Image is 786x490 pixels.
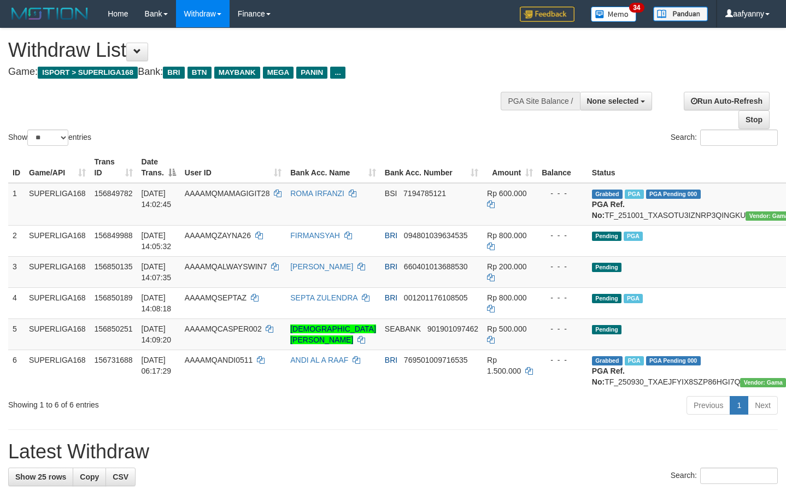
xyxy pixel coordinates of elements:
td: 3 [8,256,25,287]
td: 4 [8,287,25,318]
div: PGA Site Balance / [501,92,579,110]
span: BRI [385,262,397,271]
h4: Game: Bank: [8,67,513,78]
span: [DATE] 06:17:29 [142,356,172,375]
input: Search: [700,468,778,484]
a: ANDI AL A RAAF [290,356,348,364]
span: Marked by aafsoycanthlai [625,190,644,199]
span: Copy 660401013688530 to clipboard [404,262,468,271]
span: Pending [592,263,621,272]
th: Trans ID: activate to sort column ascending [90,152,137,183]
a: 1 [730,396,748,415]
h1: Withdraw List [8,39,513,61]
a: [PERSON_NAME] [290,262,353,271]
label: Search: [671,468,778,484]
td: SUPERLIGA168 [25,183,90,226]
span: 156731688 [95,356,133,364]
span: 156850135 [95,262,133,271]
div: - - - [542,292,583,303]
span: BTN [187,67,212,79]
span: BRI [163,67,184,79]
span: Show 25 rows [15,473,66,481]
a: [DEMOGRAPHIC_DATA][PERSON_NAME] [290,324,376,344]
span: AAAAMQZAYNA26 [185,231,251,240]
a: Previous [687,396,730,415]
span: AAAAMQCASPER002 [185,324,262,333]
td: SUPERLIGA168 [25,256,90,287]
td: SUPERLIGA168 [25,287,90,318]
img: panduan.png [653,7,708,21]
span: ... [330,67,345,79]
span: Rp 800.000 [487,231,526,240]
span: AAAAMQANDI0511 [185,356,253,364]
input: Search: [700,129,778,146]
th: Bank Acc. Number: activate to sort column ascending [380,152,483,183]
div: - - - [542,230,583,241]
td: SUPERLIGA168 [25,350,90,392]
span: Pending [592,325,621,334]
span: 156849988 [95,231,133,240]
span: Pending [592,294,621,303]
span: Marked by aafromsomean [625,356,644,365]
span: Grabbed [592,190,623,199]
span: SEABANK [385,324,421,333]
a: FIRMANSYAH [290,231,340,240]
span: BSI [385,189,397,198]
select: Showentries [27,129,68,146]
a: Copy [73,468,106,486]
span: AAAAMQSEPTAZ [185,293,247,302]
span: 34 [629,3,644,13]
span: Rp 200.000 [487,262,526,271]
td: 2 [8,225,25,256]
a: ROMA IRFANZI [290,189,344,198]
span: Copy 001201176108505 to clipboard [404,293,468,302]
span: CSV [113,473,128,481]
span: Copy 901901097462 to clipboard [427,324,478,333]
div: - - - [542,188,583,199]
button: None selected [580,92,653,110]
span: BRI [385,231,397,240]
span: Rp 600.000 [487,189,526,198]
a: Run Auto-Refresh [684,92,770,110]
span: 156850251 [95,324,133,333]
span: MEGA [263,67,294,79]
th: User ID: activate to sort column ascending [180,152,286,183]
h1: Latest Withdraw [8,441,778,463]
a: Show 25 rows [8,468,73,486]
label: Show entries [8,129,91,146]
a: Stop [738,110,770,129]
span: Vendor URL: https://trx31.1velocity.biz [740,378,786,387]
img: MOTION_logo.png [8,5,91,22]
span: Marked by aafsengchandara [624,294,643,303]
span: [DATE] 14:05:32 [142,231,172,251]
div: - - - [542,261,583,272]
a: SEPTA ZULENDRA [290,293,357,302]
a: Next [748,396,778,415]
div: - - - [542,323,583,334]
td: 1 [8,183,25,226]
span: [DATE] 14:09:20 [142,324,172,344]
th: Bank Acc. Name: activate to sort column ascending [286,152,380,183]
span: Copy 094801039634535 to clipboard [404,231,468,240]
span: BRI [385,356,397,364]
th: Amount: activate to sort column ascending [483,152,537,183]
span: Rp 800.000 [487,293,526,302]
span: AAAAMQALWAYSWIN7 [185,262,267,271]
span: PGA Pending [646,356,701,365]
span: ISPORT > SUPERLIGA168 [38,67,138,79]
span: Copy [80,473,99,481]
td: SUPERLIGA168 [25,225,90,256]
th: ID [8,152,25,183]
span: Rp 500.000 [487,324,526,333]
a: CSV [105,468,136,486]
span: [DATE] 14:02:45 [142,189,172,209]
img: Button%20Memo.svg [591,7,637,22]
div: Showing 1 to 6 of 6 entries [8,395,319,410]
span: Marked by aafsengchandara [624,232,643,241]
span: Copy 769501009716535 to clipboard [404,356,468,364]
label: Search: [671,129,778,146]
span: None selected [587,97,639,105]
span: Pending [592,232,621,241]
span: Copy 7194785121 to clipboard [403,189,446,198]
td: 6 [8,350,25,392]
